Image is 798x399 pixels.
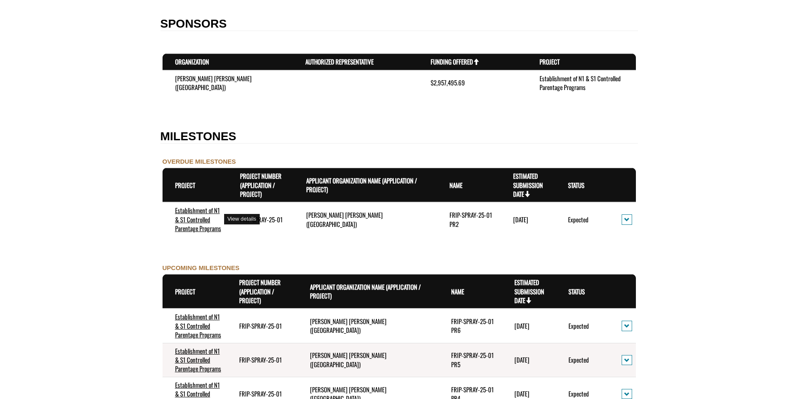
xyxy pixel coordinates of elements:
[227,343,297,377] td: FRIP-SPRAY-25-01
[439,343,501,377] td: FRIP-SPRAY-25-01 PR5
[501,202,555,236] td: 6/1/2025
[305,57,374,66] a: Authorized Representative
[568,287,585,296] a: Status
[609,275,635,309] th: Actions
[622,321,632,331] button: action menu
[160,130,638,144] h2: MILESTONES
[568,180,584,190] a: Status
[609,309,635,343] td: action menu
[449,180,462,190] a: Name
[556,343,609,377] td: Expected
[514,355,529,364] time: [DATE]
[622,355,632,366] button: action menu
[556,309,609,343] td: Expected
[418,70,527,95] td: $2,957,495.69
[227,309,297,343] td: FRIP-SPRAY-25-01
[163,70,293,95] td: West Fraser Cochrane (Spray Lake Sawmill)
[310,282,421,300] a: Applicant Organization Name (Application / Project)
[175,287,195,296] a: Project
[513,171,543,198] a: Estimated Submission Date
[2,57,49,66] label: File field for users to download amendment request template
[502,343,556,377] td: 6/1/2027
[514,321,529,330] time: [DATE]
[609,343,635,377] td: action menu
[514,389,529,398] time: [DATE]
[609,168,635,203] th: Actions
[227,202,294,236] td: FRIP-SPRAY-25-01
[527,70,636,95] td: Establishment of N1 & S1 Controlled Parentage Programs
[555,202,609,236] td: Expected
[540,57,560,66] a: Project
[514,278,544,305] a: Estimated Submission Date
[294,202,436,236] td: West Fraser Cochrane (Spray Lake Sawmill)
[431,57,479,66] a: Funding Offered
[239,278,281,305] a: Project Number (Application / Project)
[306,176,417,194] a: Applicant Organization Name (Application / Project)
[175,206,221,233] a: Establishment of N1 & S1 Controlled Parentage Programs
[240,171,281,198] a: Project Number (Application / Project)
[224,214,260,224] div: View details
[175,180,195,190] a: Project
[175,346,221,373] a: Establishment of N1 & S1 Controlled Parentage Programs
[163,343,227,377] td: Establishment of N1 & S1 Controlled Parentage Programs
[609,202,635,236] td: action menu
[622,214,632,225] button: action menu
[451,287,464,296] a: Name
[2,10,88,19] a: FRIP Progress Report - Template .docx
[2,67,8,76] div: ---
[175,57,209,66] a: Organization
[297,309,439,343] td: West Fraser Cochrane (Spray Lake Sawmill)
[439,309,501,343] td: FRIP-SPRAY-25-01 PR6
[502,309,556,343] td: 6/1/2028
[163,202,228,236] td: Establishment of N1 & S1 Controlled Parentage Programs
[513,215,528,224] time: [DATE]
[175,312,221,339] a: Establishment of N1 & S1 Controlled Parentage Programs
[160,18,638,31] h2: SPONSORS
[437,202,501,236] td: FRIP-SPRAY-25-01 PR2
[2,38,77,47] a: FRIP Final Report - Template.docx
[297,343,439,377] td: West Fraser Cochrane (Spray Lake Sawmill)
[2,28,67,37] label: Final Reporting Template File
[163,157,236,166] label: OVERDUE MILESTONES
[160,36,638,113] fieldset: Section
[163,263,240,272] label: UPCOMING MILESTONES
[163,309,227,343] td: Establishment of N1 & S1 Controlled Parentage Programs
